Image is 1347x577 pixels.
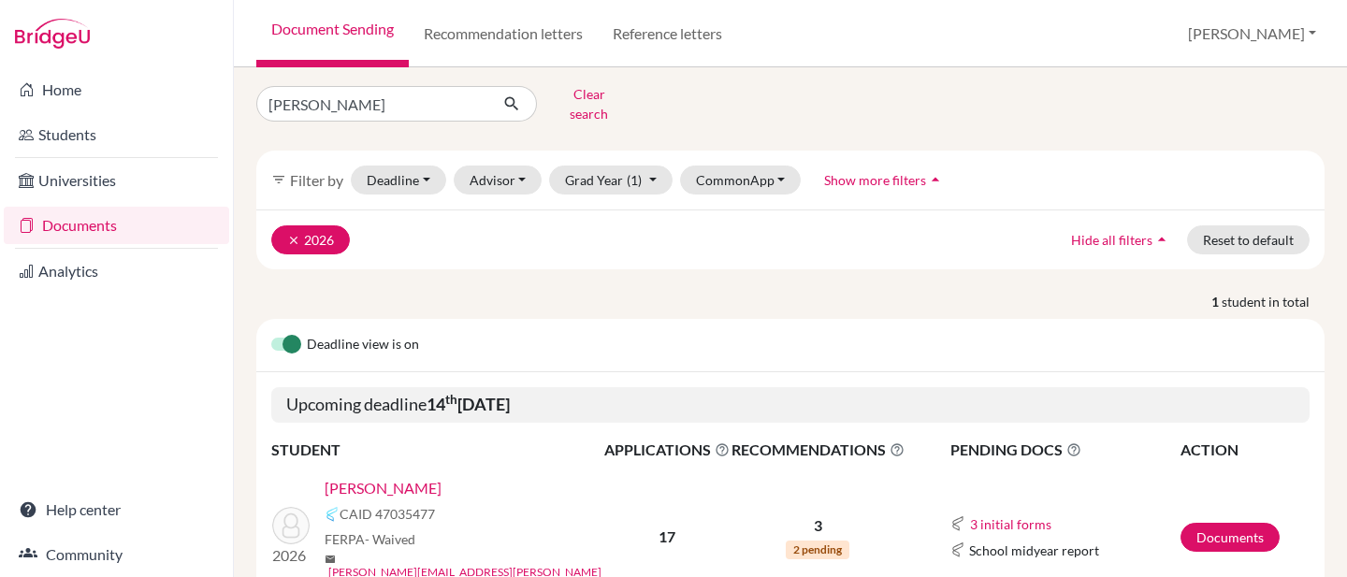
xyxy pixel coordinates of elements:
a: Documents [4,207,229,244]
strong: 1 [1211,292,1222,311]
span: Filter by [290,171,343,189]
i: arrow_drop_up [926,170,945,189]
button: Reset to default [1187,225,1310,254]
button: 3 initial forms [969,513,1052,535]
h5: Upcoming deadline [271,387,1310,423]
i: clear [287,234,300,247]
span: mail [325,554,336,565]
span: Show more filters [824,172,926,188]
a: Home [4,71,229,108]
a: Documents [1180,523,1280,552]
b: 17 [659,527,675,545]
span: APPLICATIONS [604,439,730,461]
button: Advisor [454,166,543,195]
b: 14 [DATE] [427,394,510,414]
span: 2 pending [786,541,849,559]
a: Universities [4,162,229,199]
span: PENDING DOCS [950,439,1179,461]
sup: th [445,392,457,407]
input: Find student by name... [256,86,488,122]
img: Atzbach, Amelia [272,507,310,544]
span: FERPA [325,529,415,549]
a: Analytics [4,252,229,290]
a: Community [4,536,229,573]
span: Deadline view is on [307,334,419,356]
span: (1) [627,172,642,188]
img: Common App logo [950,516,965,531]
i: filter_list [271,172,286,187]
button: Clear search [537,79,641,128]
span: - Waived [365,531,415,547]
a: Students [4,116,229,153]
i: arrow_drop_up [1152,230,1171,249]
a: Help center [4,491,229,528]
span: School midyear report [969,541,1099,560]
button: Deadline [351,166,446,195]
img: Bridge-U [15,19,90,49]
button: CommonApp [680,166,802,195]
button: [PERSON_NAME] [1180,16,1325,51]
img: Common App logo [325,507,340,522]
th: STUDENT [271,438,603,462]
button: Grad Year(1) [549,166,673,195]
img: Common App logo [950,542,965,557]
button: Hide all filtersarrow_drop_up [1055,225,1187,254]
span: CAID 47035477 [340,504,435,524]
span: Hide all filters [1071,232,1152,248]
p: 3 [731,514,905,537]
span: student in total [1222,292,1325,311]
p: 2026 [272,544,310,567]
button: Show more filtersarrow_drop_up [808,166,961,195]
th: ACTION [1180,438,1310,462]
a: [PERSON_NAME] [325,477,442,499]
button: clear2026 [271,225,350,254]
span: RECOMMENDATIONS [731,439,905,461]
